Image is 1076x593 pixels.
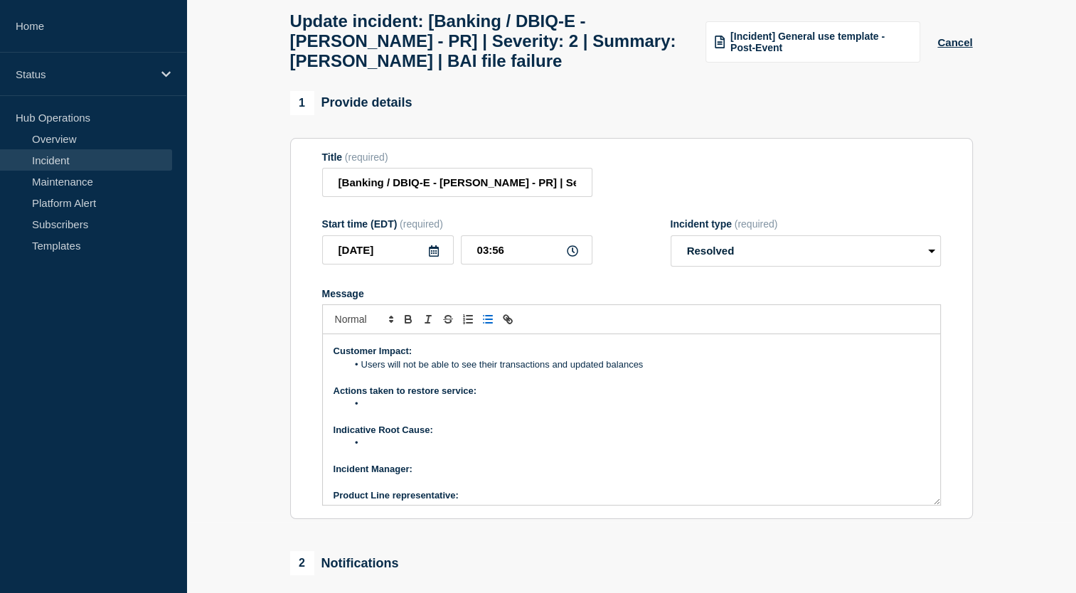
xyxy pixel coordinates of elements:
[400,218,443,230] span: (required)
[322,235,454,265] input: YYYY-MM-DD
[322,288,941,299] div: Message
[345,151,388,163] span: (required)
[671,218,941,230] div: Incident type
[334,346,412,356] strong: Customer Impact:
[671,235,941,267] select: Incident type
[438,311,458,328] button: Toggle strikethrough text
[334,464,412,474] strong: Incident Manager:
[478,311,498,328] button: Toggle bulleted list
[290,11,689,71] h1: Update incident: [Banking / DBIQ-E - [PERSON_NAME] - PR] | Severity: 2 | Summary: [PERSON_NAME] |...
[290,551,399,575] div: Notifications
[735,218,778,230] span: (required)
[937,36,972,48] button: Cancel
[329,311,398,328] span: Font size
[458,311,478,328] button: Toggle ordered list
[334,490,459,501] strong: Product Line representative:
[290,91,314,115] span: 1
[730,31,911,53] span: [Incident] General use template - Post-Event
[322,151,592,163] div: Title
[334,385,477,396] strong: Actions taken to restore service:
[323,334,940,505] div: Message
[418,311,438,328] button: Toggle italic text
[322,218,592,230] div: Start time (EDT)
[16,68,152,80] p: Status
[398,311,418,328] button: Toggle bold text
[322,168,592,197] input: Title
[290,551,314,575] span: 2
[290,91,412,115] div: Provide details
[498,311,518,328] button: Toggle link
[461,235,592,265] input: HH:MM
[347,358,929,371] li: Users will not be able to see their transactions and updated balances
[334,424,433,435] strong: Indicative Root Cause:
[715,36,725,48] img: template icon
